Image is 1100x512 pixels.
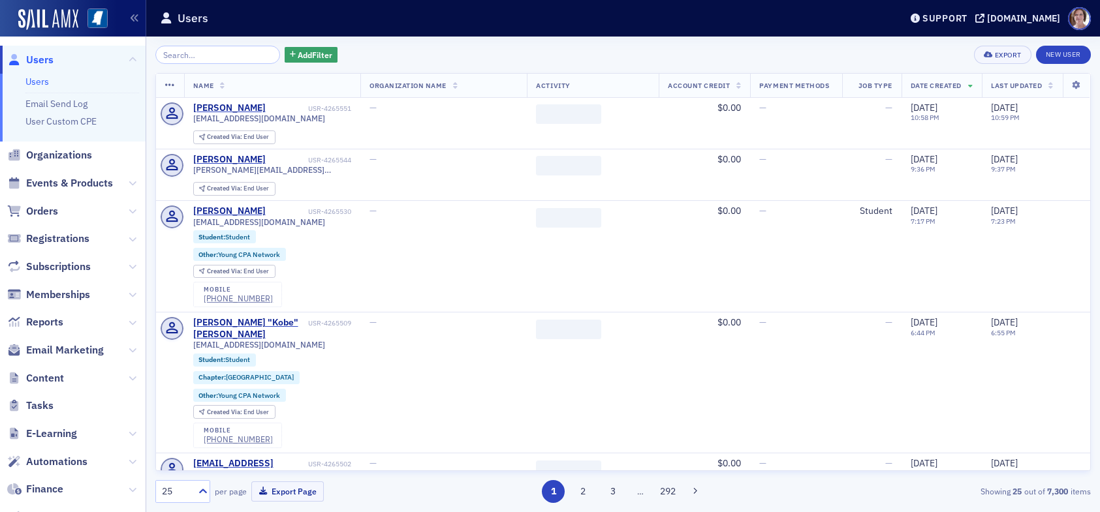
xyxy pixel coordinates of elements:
span: Content [26,371,64,385]
a: Automations [7,455,87,469]
span: [DATE] [911,316,937,328]
span: [EMAIL_ADDRESS][DOMAIN_NAME] [193,217,325,227]
span: [DATE] [991,153,1018,165]
div: Export [995,52,1022,59]
h1: Users [178,10,208,26]
span: — [885,153,892,165]
span: ‌ [536,104,601,124]
a: Tasks [7,399,54,413]
a: New User [1036,46,1091,64]
button: 292 [656,480,679,503]
span: Created Via : [207,408,244,416]
a: Users [25,76,49,87]
span: Account Credit [668,81,730,90]
span: Last Updated [991,81,1042,90]
button: 2 [572,480,595,503]
span: [DATE] [911,205,937,217]
time: 9:37 PM [991,164,1016,173]
time: 10:58 PM [911,113,939,122]
span: — [759,102,766,113]
span: Name [193,81,214,90]
span: — [885,457,892,469]
div: Student [851,205,892,217]
button: 1 [542,480,565,503]
div: Student: [193,230,257,243]
div: Student: [193,354,257,367]
span: Profile [1068,7,1091,30]
a: Student:Student [198,355,250,364]
span: — [885,316,892,328]
button: Export Page [251,481,324,502]
span: Users [26,53,54,67]
div: [PERSON_NAME] "Kobe" [PERSON_NAME] [193,317,306,340]
img: SailAMX [87,8,108,29]
a: [PHONE_NUMBER] [204,294,273,303]
span: Tasks [26,399,54,413]
a: [EMAIL_ADDRESS][DOMAIN_NAME] [PERSON_NAME] [193,458,306,492]
span: — [759,153,766,165]
span: [DATE] [911,153,937,165]
time: 9:36 PM [911,164,935,173]
span: [DATE] [991,457,1018,469]
div: Created Via: End User [193,405,275,419]
div: Showing out of items [788,485,1091,497]
a: Orders [7,204,58,218]
div: 25 [162,485,191,498]
span: $0.00 [717,205,741,217]
a: [PERSON_NAME] [193,102,266,114]
div: Other: [193,248,287,261]
strong: 7,300 [1045,485,1071,497]
div: Other: [193,389,287,402]
a: Other:Young CPA Network [198,391,280,400]
time: 7:23 PM [991,217,1016,226]
span: Email Marketing [26,343,104,357]
span: Automations [26,455,87,469]
div: Created Via: End User [193,130,275,144]
div: End User [207,185,269,192]
a: Events & Products [7,176,113,190]
a: Memberships [7,288,90,302]
a: Reports [7,315,63,329]
span: Student : [198,355,225,364]
div: mobile [204,286,273,294]
time: 6:44 PM [911,328,935,337]
span: Organizations [26,148,92,162]
span: [DATE] [991,102,1018,113]
a: View Homepage [78,8,108,31]
div: Created Via: End User [193,182,275,196]
a: Email Marketing [7,343,104,357]
span: [DATE] [991,205,1018,217]
span: [DATE] [991,316,1018,328]
span: Registrations [26,232,89,246]
strong: 25 [1011,485,1024,497]
div: USR-4265509 [308,319,351,327]
span: — [369,205,377,217]
span: Activity [536,81,570,90]
button: AddFilter [285,47,338,63]
div: Chapter: [193,371,300,384]
a: Users [7,53,54,67]
span: — [369,153,377,165]
div: End User [207,268,269,275]
span: Subscriptions [26,260,91,274]
span: Finance [26,482,63,496]
span: Created Via : [207,184,244,192]
a: User Custom CPE [25,115,97,127]
span: [EMAIL_ADDRESS][DOMAIN_NAME] [193,340,325,350]
button: [DOMAIN_NAME] [975,14,1065,23]
div: USR-4265551 [268,104,351,113]
div: Support [922,12,967,24]
input: Search… [155,46,280,64]
a: Email Send Log [25,98,87,110]
div: Created Via: End User [193,265,275,279]
button: 3 [601,480,624,503]
span: Orders [26,204,58,218]
a: Chapter:[GEOGRAPHIC_DATA] [198,373,294,382]
span: Organization Name [369,81,447,90]
span: Student : [198,232,225,241]
span: — [759,205,766,217]
span: Chapter : [198,372,226,382]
